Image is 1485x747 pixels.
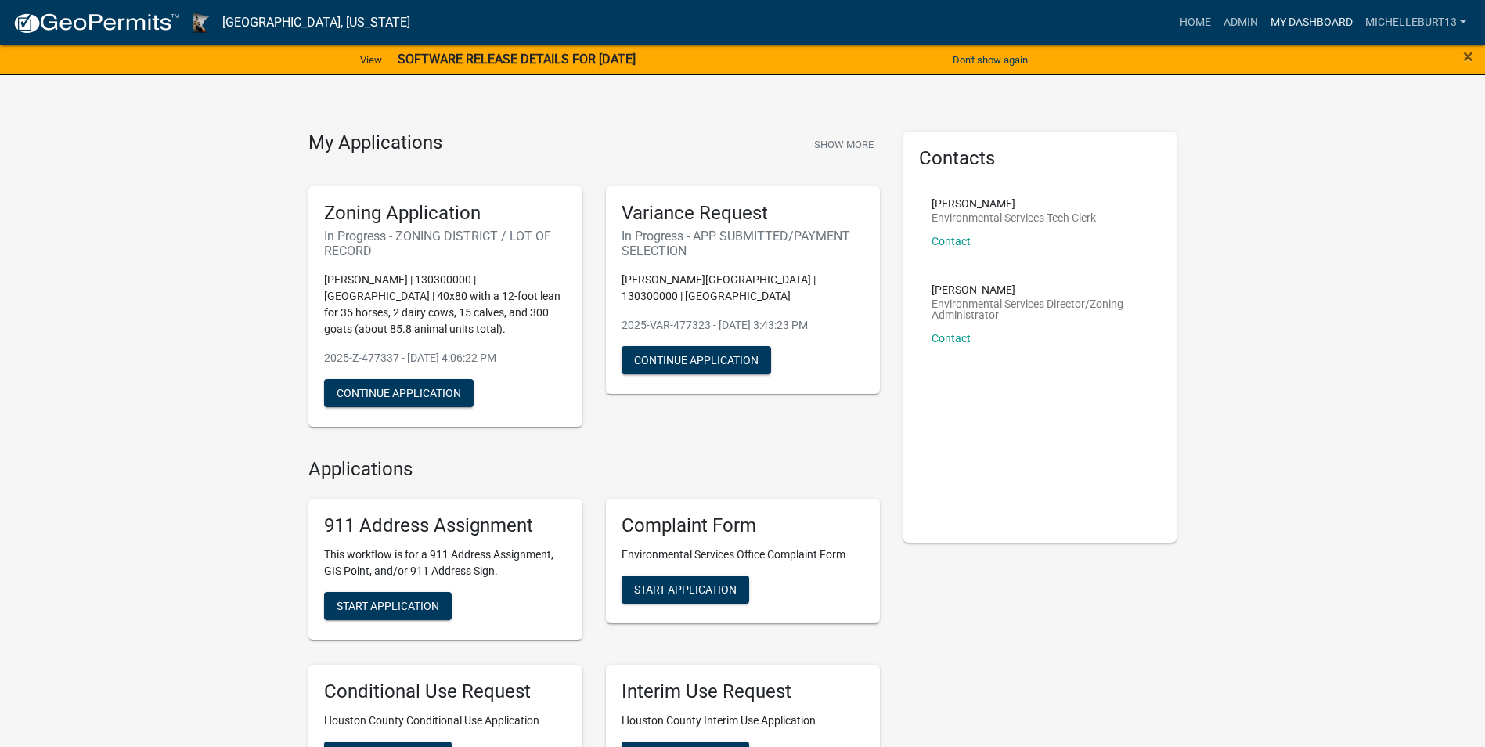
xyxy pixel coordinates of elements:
h5: Interim Use Request [622,680,864,703]
button: Close [1463,47,1473,66]
h5: Zoning Application [324,202,567,225]
h5: Variance Request [622,202,864,225]
p: 2025-VAR-477323 - [DATE] 3:43:23 PM [622,317,864,334]
h4: My Applications [308,132,442,155]
p: Environmental Services Director/Zoning Administrator [932,298,1149,320]
button: Start Application [324,592,452,620]
a: [GEOGRAPHIC_DATA], [US_STATE] [222,9,410,36]
a: Admin [1217,8,1264,38]
a: Home [1173,8,1217,38]
h5: Conditional Use Request [324,680,567,703]
a: michelleburt13 [1359,8,1472,38]
button: Don't show again [946,47,1034,73]
h5: 911 Address Assignment [324,514,567,537]
p: Environmental Services Tech Clerk [932,212,1096,223]
h6: In Progress - ZONING DISTRICT / LOT OF RECORD [324,229,567,258]
p: This workflow is for a 911 Address Assignment, GIS Point, and/or 911 Address Sign. [324,547,567,579]
h6: In Progress - APP SUBMITTED/PAYMENT SELECTION [622,229,864,258]
a: View [354,47,388,73]
h5: Contacts [919,147,1162,170]
p: Houston County Interim Use Application [622,713,864,729]
p: [PERSON_NAME] [932,198,1096,209]
button: Continue Application [622,346,771,374]
p: Houston County Conditional Use Application [324,713,567,729]
a: Contact [932,332,971,345]
span: × [1463,45,1473,67]
img: Houston County, Minnesota [193,12,210,33]
button: Start Application [622,576,749,604]
p: 2025-Z-477337 - [DATE] 4:06:22 PM [324,350,567,366]
a: Contact [932,235,971,247]
p: [PERSON_NAME] [932,284,1149,295]
button: Show More [808,132,880,157]
span: Start Application [634,583,737,596]
p: [PERSON_NAME][GEOGRAPHIC_DATA] | 130300000 | [GEOGRAPHIC_DATA] [622,272,864,305]
strong: SOFTWARE RELEASE DETAILS FOR [DATE] [398,52,636,67]
span: Start Application [337,600,439,612]
p: Environmental Services Office Complaint Form [622,547,864,563]
a: My Dashboard [1264,8,1359,38]
p: [PERSON_NAME] | 130300000 | [GEOGRAPHIC_DATA] | 40x80 with a 12-foot lean for 35 horses, 2 dairy ... [324,272,567,337]
h5: Complaint Form [622,514,864,537]
h4: Applications [308,458,880,481]
button: Continue Application [324,379,474,407]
